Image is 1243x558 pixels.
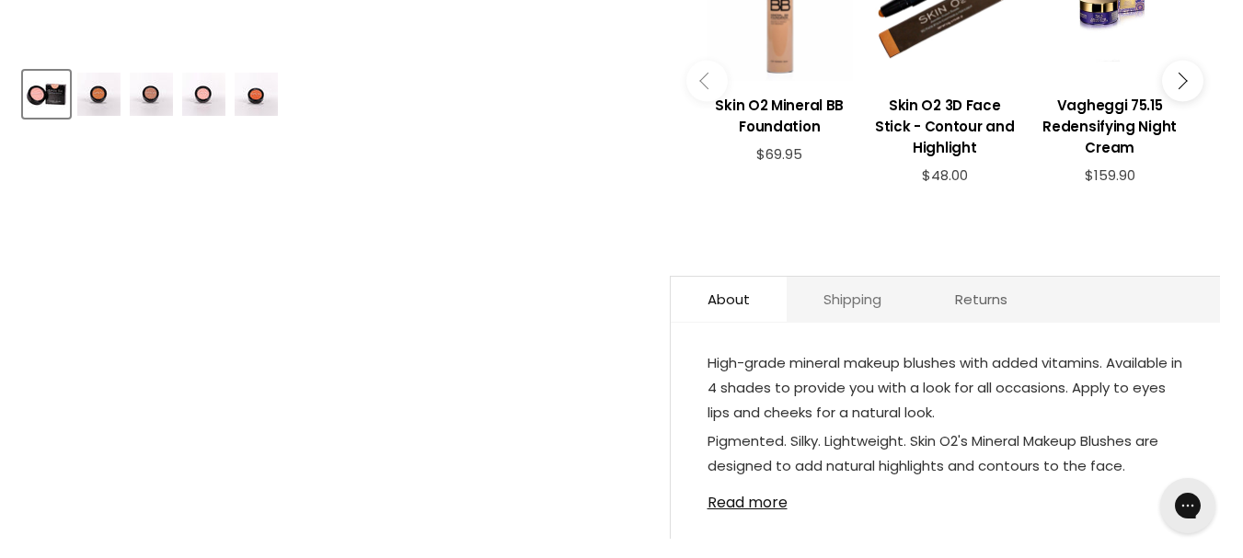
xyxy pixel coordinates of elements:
a: About [671,277,787,322]
p: High-grade mineral makeup blushes with added vitamins. Available in 4 shades to provide you with ... [708,350,1183,428]
button: Skin O2 Mineral Blush [75,71,122,118]
a: View product:Vagheggi 75.15 Redensifying Night Cream [1036,81,1182,167]
h3: Skin O2 3D Face Stick - Contour and Highlight [871,95,1018,158]
button: Skin O2 Mineral Blush [233,71,280,118]
h3: Vagheggi 75.15 Redensifying Night Cream [1036,95,1182,158]
a: View product:Skin O2 3D Face Stick - Contour and Highlight [871,81,1018,167]
button: Skin O2 Mineral Blush [180,71,227,118]
span: $48.00 [922,165,968,185]
a: View product:Skin O2 Mineral BB Foundation [707,81,853,146]
a: Returns [918,277,1044,322]
a: Read more [708,484,1183,511]
span: $69.95 [756,144,802,164]
p: Pigmented. Silky. Lightweight. Skin O2's Mineral Makeup Blushes are designed to add natural highl... [708,428,1183,556]
a: Shipping [787,277,918,322]
h3: Skin O2 Mineral BB Foundation [707,95,853,137]
img: Skin O2 Mineral Blush [77,73,121,116]
div: Product thumbnails [20,65,642,118]
img: Skin O2 Mineral Blush [182,73,225,116]
img: Skin O2 Mineral Blush [235,73,278,116]
iframe: Gorgias live chat messenger [1151,472,1225,540]
button: Skin O2 Mineral Blush [128,71,175,118]
button: Skin O2 Mineral Blush [23,71,70,118]
img: Skin O2 Mineral Blush [130,73,173,116]
img: Skin O2 Mineral Blush [25,73,68,116]
span: $159.90 [1085,165,1135,185]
